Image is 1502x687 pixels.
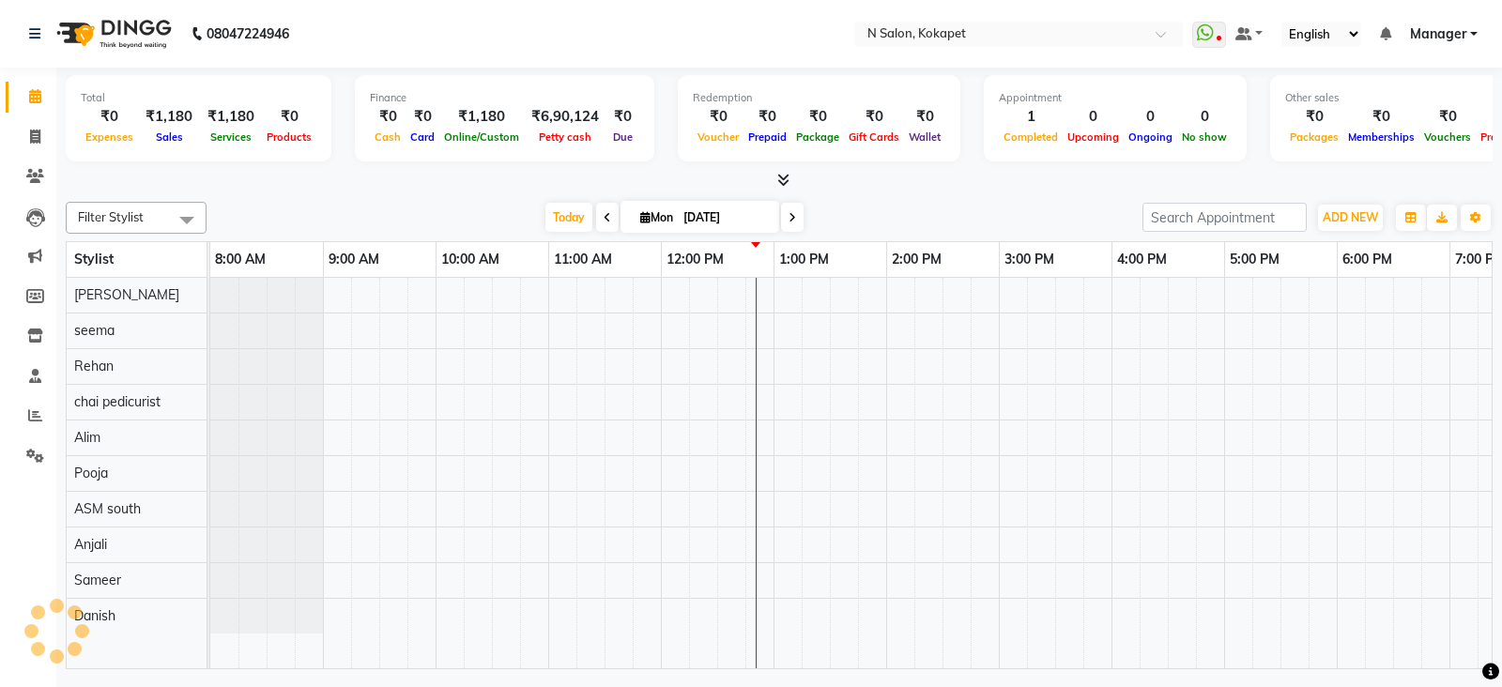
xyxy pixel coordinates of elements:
div: 0 [1177,106,1232,128]
span: Prepaid [743,130,791,144]
div: ₹0 [693,106,743,128]
span: Packages [1285,130,1343,144]
div: ₹0 [262,106,316,128]
a: 5:00 PM [1225,246,1284,273]
div: ₹0 [791,106,844,128]
span: Expenses [81,130,138,144]
span: Voucher [693,130,743,144]
b: 08047224946 [207,8,289,60]
span: Due [608,130,637,144]
div: ₹1,180 [439,106,524,128]
div: ₹0 [606,106,639,128]
span: Upcoming [1063,130,1124,144]
img: logo [48,8,176,60]
span: No show [1177,130,1232,144]
span: Products [262,130,316,144]
span: ASM south [74,500,141,517]
span: Sameer [74,572,121,588]
input: Search Appointment [1142,203,1307,232]
div: ₹0 [844,106,904,128]
div: ₹0 [1343,106,1419,128]
div: ₹0 [81,106,138,128]
div: ₹0 [370,106,406,128]
span: ADD NEW [1323,210,1378,224]
span: Manager [1410,24,1466,44]
div: Finance [370,90,639,106]
span: Today [545,203,592,232]
a: 11:00 AM [549,246,617,273]
span: Gift Cards [844,130,904,144]
span: Pooja [74,465,108,481]
span: Wallet [904,130,945,144]
span: Anjali [74,536,107,553]
div: Total [81,90,316,106]
span: Memberships [1343,130,1419,144]
div: 0 [1063,106,1124,128]
div: ₹0 [1419,106,1476,128]
a: 6:00 PM [1338,246,1397,273]
span: Stylist [74,251,114,267]
div: ₹0 [743,106,791,128]
span: Cash [370,130,406,144]
div: 0 [1124,106,1177,128]
a: 2:00 PM [887,246,946,273]
span: Vouchers [1419,130,1476,144]
a: 9:00 AM [324,246,384,273]
span: Online/Custom [439,130,524,144]
span: Sales [151,130,188,144]
span: [PERSON_NAME] [74,286,179,303]
span: Petty cash [534,130,596,144]
span: chai pedicurist [74,393,161,410]
span: Mon [636,210,678,224]
a: 10:00 AM [437,246,504,273]
span: Completed [999,130,1063,144]
a: 1:00 PM [774,246,834,273]
span: seema [74,322,115,339]
span: Rehan [74,358,114,374]
a: 8:00 AM [210,246,270,273]
button: ADD NEW [1318,205,1383,231]
a: 12:00 PM [662,246,728,273]
div: Redemption [693,90,945,106]
span: Ongoing [1124,130,1177,144]
div: ₹1,180 [138,106,200,128]
div: ₹0 [904,106,945,128]
span: Card [406,130,439,144]
span: Danish [74,607,115,624]
span: Filter Stylist [78,209,144,224]
span: Alim [74,429,100,446]
span: Services [206,130,256,144]
div: ₹0 [406,106,439,128]
div: ₹1,180 [200,106,262,128]
a: 3:00 PM [1000,246,1059,273]
div: Appointment [999,90,1232,106]
div: ₹0 [1285,106,1343,128]
div: 1 [999,106,1063,128]
a: 4:00 PM [1112,246,1172,273]
input: 2025-09-01 [678,204,772,232]
div: ₹6,90,124 [524,106,606,128]
span: Package [791,130,844,144]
